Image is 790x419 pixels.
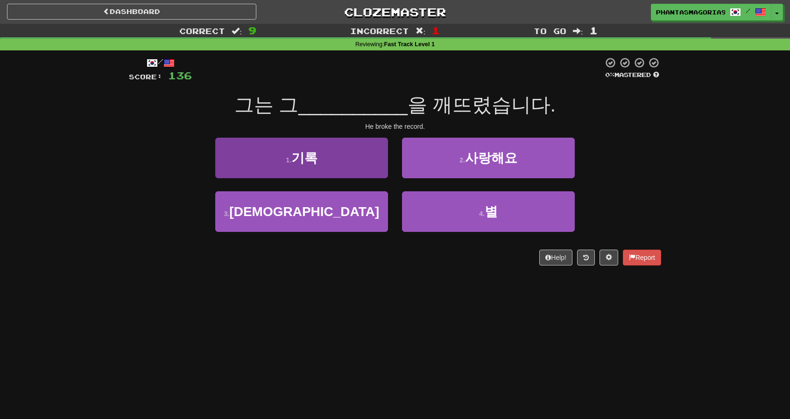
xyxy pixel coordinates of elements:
[485,204,498,219] span: 별
[168,70,192,81] span: 136
[479,210,485,217] small: 4 .
[384,41,435,48] strong: Fast Track Level 1
[408,94,556,116] span: 을 깨뜨렸습니다.
[291,151,317,165] span: 기록
[234,94,299,116] span: 그는 그
[573,27,583,35] span: :
[459,156,465,164] small: 2 .
[651,4,771,21] a: Phantasmagoria92 /
[605,71,614,78] span: 0 %
[129,73,162,81] span: Score:
[215,138,388,178] button: 1.기록
[416,27,426,35] span: :
[402,138,575,178] button: 2.사랑해요
[232,27,242,35] span: :
[402,191,575,232] button: 4.별
[623,250,661,265] button: Report
[534,26,566,35] span: To go
[590,25,598,36] span: 1
[603,71,661,79] div: Mastered
[539,250,572,265] button: Help!
[129,57,192,69] div: /
[432,25,440,36] span: 1
[215,191,388,232] button: 3.[DEMOGRAPHIC_DATA]
[129,122,661,131] div: He broke the record.
[229,204,379,219] span: [DEMOGRAPHIC_DATA]
[350,26,409,35] span: Incorrect
[248,25,256,36] span: 9
[286,156,291,164] small: 1 .
[270,4,520,20] a: Clozemaster
[7,4,256,20] a: Dashboard
[577,250,595,265] button: Round history (alt+y)
[224,210,230,217] small: 3 .
[656,8,725,16] span: Phantasmagoria92
[465,151,517,165] span: 사랑해요
[179,26,225,35] span: Correct
[746,7,750,14] span: /
[298,94,408,116] span: __________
